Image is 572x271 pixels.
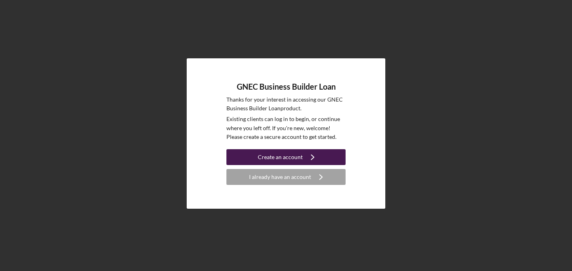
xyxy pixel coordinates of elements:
a: Create an account [226,149,346,167]
div: Create an account [258,149,303,165]
button: Create an account [226,149,346,165]
button: I already have an account [226,169,346,185]
div: I already have an account [249,169,311,185]
h4: GNEC Business Builder Loan [237,82,336,91]
p: Existing clients can log in to begin, or continue where you left off. If you're new, welcome! Ple... [226,115,346,141]
p: Thanks for your interest in accessing our GNEC Business Builder Loan product. [226,95,346,113]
